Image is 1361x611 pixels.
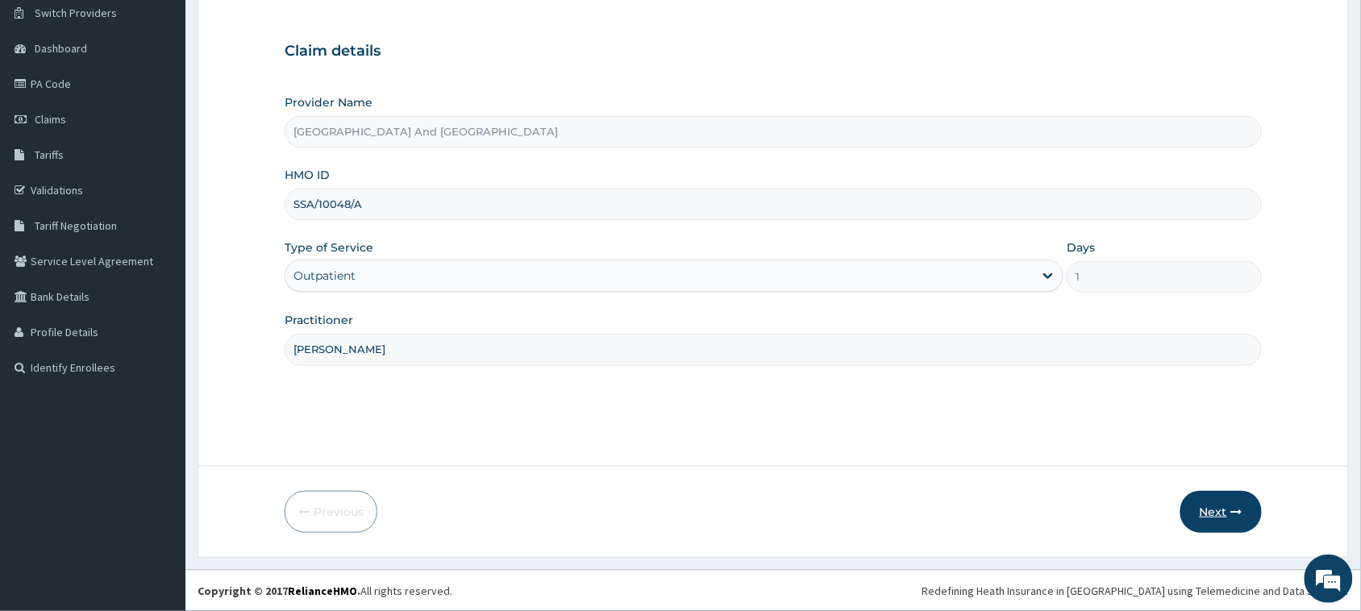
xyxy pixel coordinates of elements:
[185,570,1361,611] footer: All rights reserved.
[285,491,377,533] button: Previous
[198,584,360,598] strong: Copyright © 2017 .
[94,203,223,366] span: We're online!
[8,440,307,497] textarea: Type your message and hit 'Enter'
[285,189,1262,220] input: Enter HMO ID
[285,167,330,183] label: HMO ID
[35,112,66,127] span: Claims
[35,6,117,20] span: Switch Providers
[293,268,356,284] div: Outpatient
[264,8,303,47] div: Minimize live chat window
[285,312,353,328] label: Practitioner
[1180,491,1262,533] button: Next
[922,583,1349,599] div: Redefining Heath Insurance in [GEOGRAPHIC_DATA] using Telemedicine and Data Science!
[1067,239,1095,256] label: Days
[35,218,117,233] span: Tariff Negotiation
[285,94,373,110] label: Provider Name
[35,41,87,56] span: Dashboard
[35,148,64,162] span: Tariffs
[288,584,357,598] a: RelianceHMO
[285,43,1262,60] h3: Claim details
[285,334,1262,365] input: Enter Name
[30,81,65,121] img: d_794563401_company_1708531726252_794563401
[285,239,373,256] label: Type of Service
[84,90,271,111] div: Chat with us now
